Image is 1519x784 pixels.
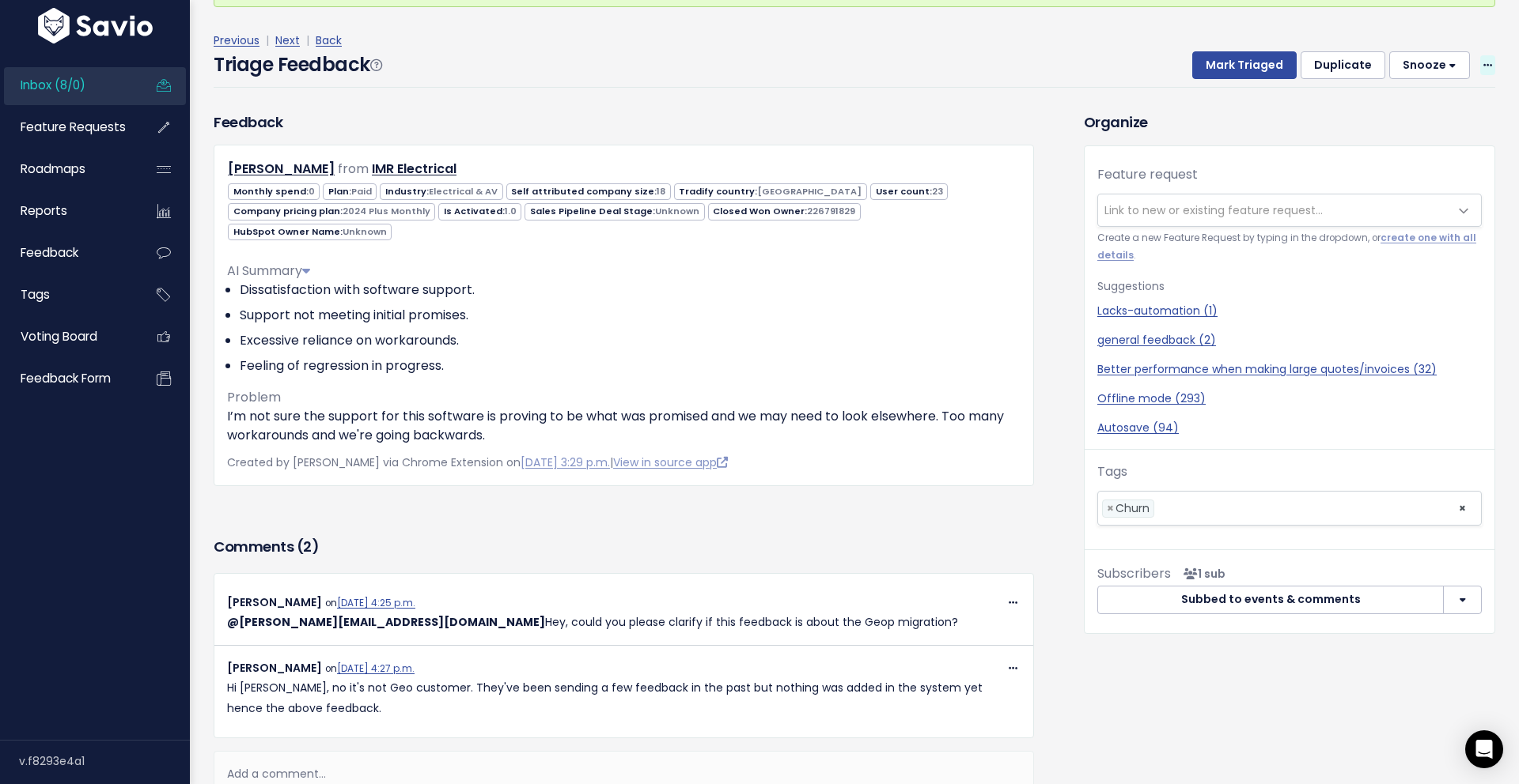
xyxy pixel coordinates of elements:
[708,203,861,220] span: Closed Won Owner:
[613,454,728,470] a: View in source app
[1097,390,1482,407] a: Offline mode (293)
[325,597,415,609] span: on
[1389,51,1470,80] button: Snooze
[240,356,1021,375] li: Feeling of regression in progress.
[323,183,377,200] span: Plan:
[228,224,392,240] span: HubSpot Owner Name:
[1104,202,1323,218] span: Link to new or existing feature request...
[1097,303,1482,319] a: Lacks-automation (1)
[4,67,131,104] a: Inbox (8/0)
[380,183,502,200] span: Industry:
[932,185,943,198] span: 23
[227,454,728,470] span: Created by [PERSON_NAME] via Chrome Extension on |
[1097,165,1198,184] label: Feature request
[1097,361,1482,378] a: Better performance when making large quotes/invoices (32)
[214,51,381,79] h4: Triage Feedback
[1097,420,1482,436] a: Autosave (94)
[1177,566,1225,582] span: <p><strong>Subscribers</strong><br><br> - Carolina Salcedo Claramunt<br> </p>
[227,614,545,630] span: Kristine Bartolata
[4,193,131,229] a: Reports
[870,183,948,200] span: User count:
[1192,51,1297,80] button: Mark Triaged
[21,370,111,386] span: Feedback form
[4,360,131,397] a: Feedback form
[227,660,322,676] span: [PERSON_NAME]
[4,109,131,145] a: Feature Requests
[240,306,1021,325] li: Support not meeting initial promises.
[275,32,300,48] a: Next
[4,318,131,355] a: Voting Board
[34,8,157,43] img: logo-white.9d6f32f41409.svg
[1097,586,1444,614] button: Subbed to events & comments
[227,388,281,406] span: Problem
[657,185,665,198] span: 18
[240,331,1021,350] li: Excessive reliance on workarounds.
[4,151,131,187] a: Roadmaps
[227,594,322,610] span: [PERSON_NAME]
[228,183,320,200] span: Monthly spend:
[807,205,855,217] span: 226791829
[214,32,259,48] a: Previous
[303,537,312,556] span: 2
[21,202,67,219] span: Reports
[309,185,315,198] span: 0
[337,597,415,609] a: [DATE] 4:25 p.m.
[505,205,517,217] span: 1.0
[227,407,1021,445] p: I’m not sure the support for this software is proving to be what was promised and we may need to ...
[21,160,85,177] span: Roadmaps
[521,454,610,470] a: [DATE] 3:29 p.m.
[1097,332,1482,349] a: general feedback (2)
[1097,232,1476,261] a: create one with all details
[757,185,862,198] span: [GEOGRAPHIC_DATA]
[1097,277,1482,296] p: Suggestions
[21,286,50,303] span: Tags
[1084,111,1495,133] h3: Organize
[227,678,1021,718] p: Hi [PERSON_NAME], no it's not Geo customer. They've been sending a few feedback in the past but n...
[21,77,85,93] span: Inbox (8/0)
[21,244,78,261] span: Feedback
[351,185,372,198] span: Paid
[214,111,282,133] h3: Feedback
[263,32,272,48] span: |
[1458,492,1467,525] span: ×
[525,203,704,220] span: Sales Pipeline Deal Stage:
[343,225,387,238] span: Unknown
[1116,500,1150,516] span: Churn
[227,262,310,280] span: AI Summary
[655,205,699,217] span: Unknown
[325,662,415,675] span: on
[438,203,521,220] span: Is Activated:
[19,741,190,782] div: v.f8293e4a1
[1097,230,1482,264] small: Create a new Feature Request by typing in the dropdown, or .
[214,536,1034,558] h3: Comments ( )
[674,183,867,200] span: Tradify country:
[1301,51,1385,80] button: Duplicate
[1102,499,1154,518] li: Churn
[506,183,671,200] span: Self attributed company size:
[240,281,1021,300] li: Dissatisfaction with software support.
[337,662,415,675] a: [DATE] 4:27 p.m.
[316,32,342,48] a: Back
[227,612,1021,632] p: Hey, could you please clarify if this feedback is about the Geop migration?
[228,160,335,178] a: [PERSON_NAME]
[1097,462,1127,481] label: Tags
[1107,500,1114,517] span: ×
[343,205,430,217] span: 2024 Plus Monthly
[1097,564,1171,582] span: Subscribers
[1465,730,1503,768] div: Open Intercom Messenger
[4,277,131,313] a: Tags
[228,203,435,220] span: Company pricing plan:
[372,160,456,178] a: IMR Electrical
[4,235,131,271] a: Feedback
[338,160,369,178] span: from
[303,32,313,48] span: |
[21,119,126,135] span: Feature Requests
[429,185,498,198] span: Electrical & AV
[21,328,97,345] span: Voting Board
